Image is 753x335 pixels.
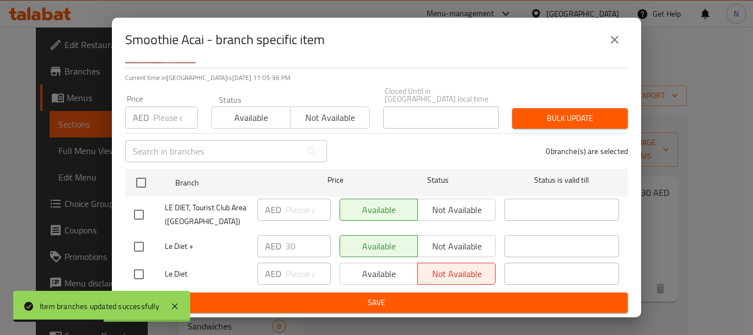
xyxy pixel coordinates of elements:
input: Please enter price [286,199,331,221]
span: LE DIET, Tourist Club Area ([GEOGRAPHIC_DATA]) [165,201,249,228]
span: Branch [175,176,290,190]
input: Please enter price [286,235,331,257]
p: 0 branche(s) are selected [546,146,628,157]
span: Save [134,296,619,310]
span: Bulk update [521,111,619,125]
input: Please enter price [286,263,331,285]
span: Available [216,110,286,126]
span: Le Diet [165,267,249,281]
span: Not available [295,110,365,126]
span: Le Diet + [165,240,249,253]
p: AED [265,267,281,280]
h2: Smoothie Acai - branch specific item [125,31,325,49]
span: Status is valid till [504,173,619,187]
p: AED [133,111,149,124]
input: Search in branches [125,140,302,162]
p: AED [265,240,281,253]
div: Item branches updated successfully [40,300,159,312]
button: Available [211,107,291,129]
input: Please enter price [153,107,198,129]
span: Status [381,173,496,187]
p: AED [265,203,281,216]
button: Save [125,293,628,313]
span: Price [299,173,372,187]
button: Not available [290,107,369,129]
button: Bulk update [512,108,628,129]
p: Current time in [GEOGRAPHIC_DATA] is [DATE] 11:05:36 PM [125,73,628,83]
button: close [601,26,628,53]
